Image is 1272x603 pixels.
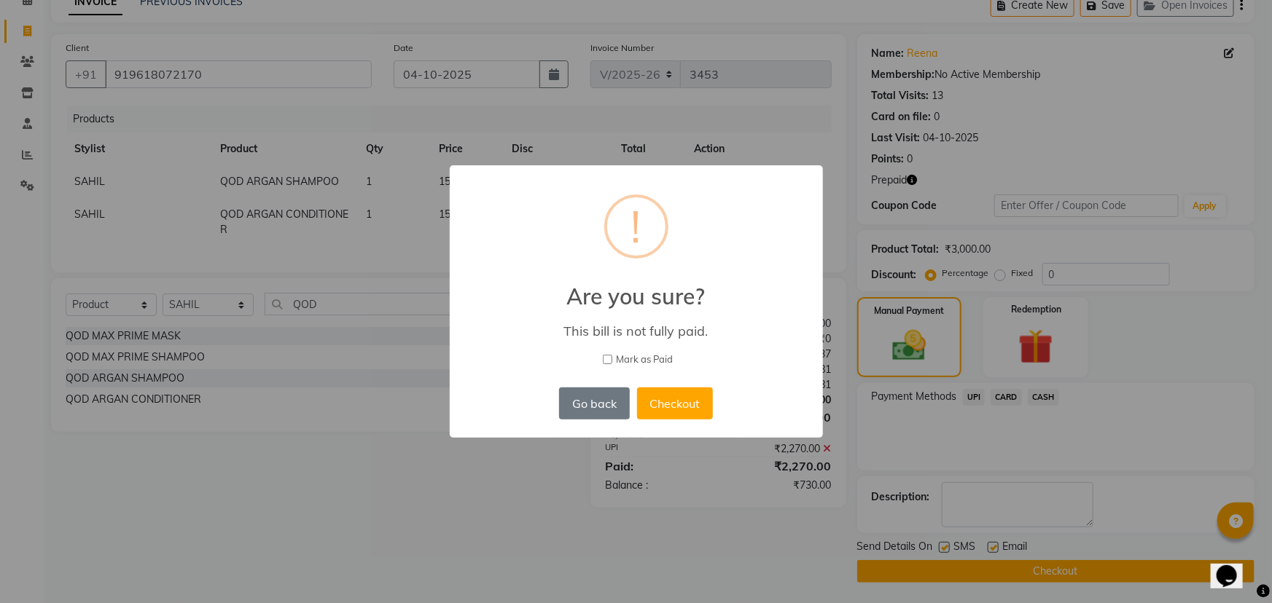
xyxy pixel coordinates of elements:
span: Mark as Paid [616,352,673,367]
input: Mark as Paid [603,355,612,364]
div: This bill is not fully paid. [470,323,801,339]
button: Checkout [637,387,713,419]
h2: Are you sure? [450,266,823,310]
div: ! [631,197,641,256]
iframe: chat widget [1211,545,1257,588]
button: Go back [559,387,629,419]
